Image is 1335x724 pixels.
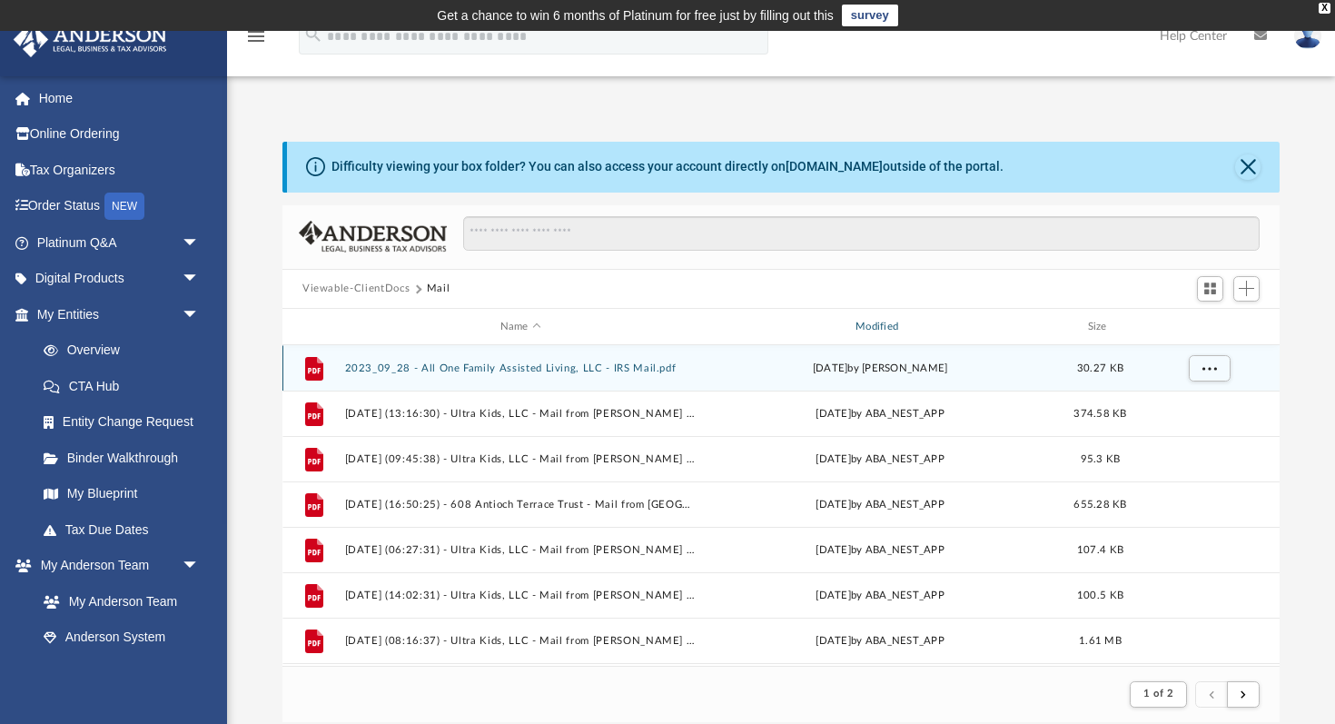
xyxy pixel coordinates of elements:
div: [DATE] by ABA_NEST_APP [705,542,1056,559]
div: Size [1064,319,1137,335]
a: Platinum Q&Aarrow_drop_down [13,224,227,261]
div: grid [282,345,1280,667]
a: Tax Due Dates [25,511,227,548]
span: 30.27 KB [1077,363,1123,373]
div: [DATE] by [PERSON_NAME] [705,361,1056,377]
i: search [303,25,323,45]
div: [DATE] by ABA_NEST_APP [705,497,1056,513]
button: [DATE] (09:45:38) - Ultra Kids, LLC - Mail from [PERSON_NAME] ID. ES.pdf [345,453,697,465]
a: [DOMAIN_NAME] [786,159,883,174]
div: Name [344,319,697,335]
button: [DATE] (08:16:37) - Ultra Kids, LLC - Mail from [PERSON_NAME] Lynch, Pierce, [PERSON_NAME] & [PER... [345,635,697,647]
div: [DATE] by ABA_NEST_APP [705,588,1056,604]
div: Get a chance to win 6 months of Platinum for free just by filling out this [437,5,834,26]
div: Modified [704,319,1056,335]
span: arrow_drop_down [182,261,218,298]
div: Difficulty viewing your box folder? You can also access your account directly on outside of the p... [331,157,1004,176]
a: Overview [25,332,227,369]
a: My Anderson Teamarrow_drop_down [13,548,218,584]
div: [DATE] by ABA_NEST_APP [705,451,1056,468]
a: Anderson System [25,620,218,656]
button: 1 of 2 [1130,681,1187,707]
span: 100.5 KB [1077,590,1123,600]
button: 2023_09_28 - All One Family Assisted Living, LLC - IRS Mail.pdf [345,362,697,374]
button: Viewable-ClientDocs [302,281,410,297]
span: arrow_drop_down [182,548,218,585]
span: 107.4 KB [1077,545,1123,555]
span: 95.3 KB [1081,454,1121,464]
a: Digital Productsarrow_drop_down [13,261,227,297]
input: Search files and folders [463,216,1260,251]
button: More options [1189,355,1231,382]
a: Home [13,80,227,116]
button: Switch to Grid View [1197,276,1224,302]
span: arrow_drop_down [182,296,218,333]
button: Mail [427,281,450,297]
a: Online Ordering [13,116,227,153]
span: 374.58 KB [1073,409,1126,419]
a: CTA Hub [25,368,227,404]
button: Add [1233,276,1261,302]
div: [DATE] by ABA_NEST_APP [705,633,1056,650]
div: id [1144,319,1271,335]
a: My Anderson Team [25,583,209,620]
a: Entity Change Request [25,404,227,441]
div: id [291,319,336,335]
span: 655.28 KB [1073,500,1126,510]
span: 1.61 MB [1079,636,1122,646]
a: Binder Walkthrough [25,440,227,476]
img: User Pic [1294,23,1321,49]
button: [DATE] (06:27:31) - Ultra Kids, LLC - Mail from [PERSON_NAME] [PERSON_NAME].pdf [345,544,697,556]
div: NEW [104,193,144,220]
a: My Blueprint [25,476,218,512]
a: menu [245,35,267,47]
button: [DATE] (14:02:31) - Ultra Kids, LLC - Mail from [PERSON_NAME] Lynch, Pierce, [PERSON_NAME] & [PER... [345,590,697,601]
a: Client Referrals [25,655,218,691]
span: arrow_drop_down [182,224,218,262]
a: My Entitiesarrow_drop_down [13,296,227,332]
a: Tax Organizers [13,152,227,188]
button: [DATE] (16:50:25) - 608 Antioch Terrace Trust - Mail from [GEOGRAPHIC_DATA][PERSON_NAME] Santa Cl... [345,499,697,511]
button: Close [1235,154,1261,180]
a: survey [842,5,898,26]
img: Anderson Advisors Platinum Portal [8,22,173,57]
div: close [1319,3,1330,14]
div: [DATE] by ABA_NEST_APP [705,406,1056,422]
a: Order StatusNEW [13,188,227,225]
span: 1 of 2 [1143,689,1173,699]
i: menu [245,25,267,47]
button: [DATE] (13:16:30) - Ultra Kids, LLC - Mail from [PERSON_NAME] ID. A BANK OF AMERICA COMPANY.pdf [345,408,697,420]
